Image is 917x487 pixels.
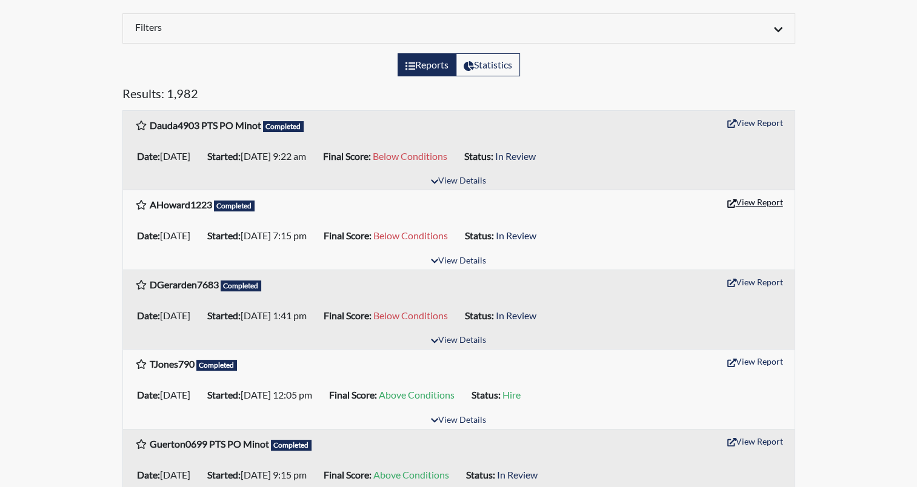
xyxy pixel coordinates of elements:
b: Final Score: [324,310,372,321]
b: Date: [137,230,160,241]
li: [DATE] [132,226,202,245]
button: View Details [425,412,492,429]
li: [DATE] 9:15 pm [202,465,319,485]
b: Final Score: [329,389,377,400]
b: Started: [207,469,241,480]
button: View Report [722,432,789,451]
span: Above Conditions [373,469,449,480]
b: Date: [137,150,160,162]
button: View Details [425,253,492,270]
span: Completed [214,200,255,211]
li: [DATE] [132,147,202,166]
b: Started: [207,389,241,400]
b: Status: [472,389,501,400]
button: View Report [722,113,789,132]
button: View Details [425,333,492,349]
span: Completed [271,440,312,451]
span: Completed [221,280,262,291]
span: Above Conditions [379,389,455,400]
li: [DATE] [132,306,202,325]
span: Below Conditions [373,150,447,162]
b: Status: [465,230,494,241]
b: Final Score: [324,230,372,241]
span: In Review [496,230,536,241]
b: Guerton0699 PTS PO Minot [150,438,269,449]
b: Started: [207,150,241,162]
b: TJones790 [150,358,195,369]
b: Status: [466,469,495,480]
li: [DATE] 7:15 pm [202,226,319,245]
li: [DATE] [132,385,202,405]
b: Date: [137,469,160,480]
b: Dauda4903 PTS PO Minot [150,119,261,131]
span: Below Conditions [373,230,448,241]
li: [DATE] 9:22 am [202,147,318,166]
b: Final Score: [324,469,372,480]
b: Started: [207,310,241,321]
b: DGerarden7683 [150,279,219,290]
h5: Results: 1,982 [122,86,795,105]
span: In Review [495,150,536,162]
label: View statistics about completed interviews [456,53,520,76]
b: Date: [137,389,160,400]
label: View the list of reports [398,53,456,76]
li: [DATE] 12:05 pm [202,385,324,405]
b: Date: [137,310,160,321]
span: In Review [497,469,538,480]
li: [DATE] 1:41 pm [202,306,319,325]
span: Hire [502,389,521,400]
button: View Report [722,273,789,291]
button: View Report [722,193,789,211]
button: View Details [425,173,492,190]
b: Final Score: [323,150,371,162]
span: Below Conditions [373,310,448,321]
li: [DATE] [132,465,202,485]
b: Status: [464,150,493,162]
b: Status: [465,310,494,321]
button: View Report [722,352,789,371]
div: Click to expand/collapse filters [126,21,792,36]
span: Completed [263,121,304,132]
b: AHoward1223 [150,199,212,210]
span: Completed [196,360,238,371]
b: Started: [207,230,241,241]
span: In Review [496,310,536,321]
h6: Filters [135,21,450,33]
